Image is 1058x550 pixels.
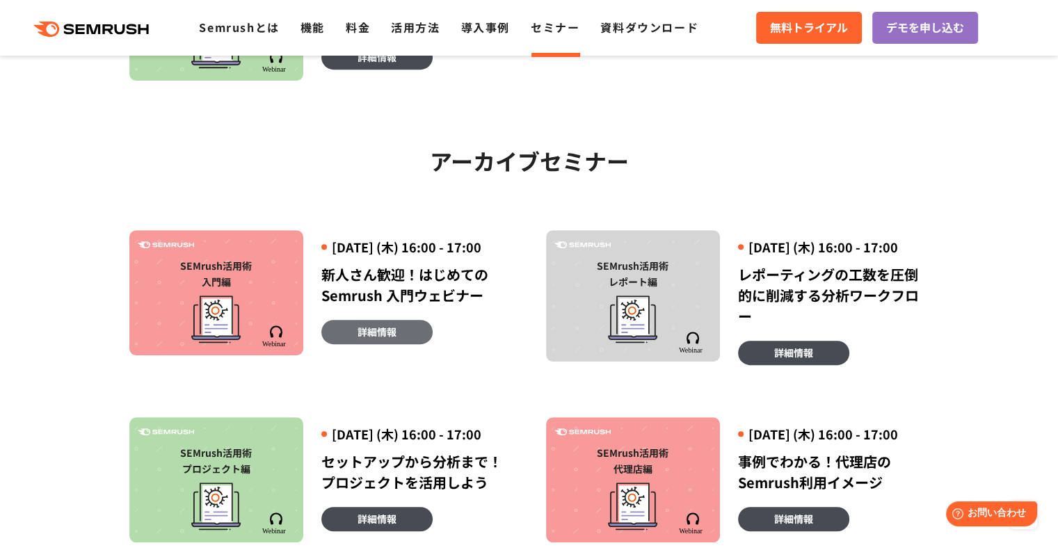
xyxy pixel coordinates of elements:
a: 活用方法 [391,19,440,35]
img: Semrush [138,428,194,436]
span: 詳細情報 [358,49,396,65]
span: 無料トライアル [770,19,848,37]
a: 詳細情報 [321,320,433,344]
div: 事例でわかる！代理店のSemrush利用イメージ [738,451,929,493]
div: [DATE] (木) 16:00 - 17:00 [321,426,513,443]
img: Semrush [262,51,290,72]
a: 詳細情報 [738,507,849,531]
img: Semrush [138,241,194,249]
a: デモを申し込む [872,12,978,44]
a: Semrushとは [199,19,279,35]
img: Semrush [262,325,290,347]
div: SEMrush活用術 入門編 [136,258,296,290]
span: 詳細情報 [358,511,396,526]
iframe: Help widget launcher [934,496,1043,535]
a: 料金 [346,19,370,35]
div: 新人さん歓迎！はじめてのSemrush 入門ウェビナー [321,264,513,306]
div: SEMrush活用術 レポート編 [553,258,713,290]
div: セットアップから分析まで！プロジェクトを活用しよう [321,451,513,493]
div: [DATE] (木) 16:00 - 17:00 [738,238,929,256]
img: Semrush [262,512,290,534]
img: Semrush [678,332,707,353]
a: 導入事例 [461,19,510,35]
img: Semrush [554,428,611,436]
a: 詳細情報 [321,45,433,70]
span: 詳細情報 [774,345,813,360]
span: デモを申し込む [886,19,964,37]
div: [DATE] (木) 16:00 - 17:00 [321,238,513,256]
div: SEMrush活用術 代理店編 [553,445,713,477]
h2: アーカイブセミナー [129,143,929,178]
a: 詳細情報 [738,341,849,365]
div: レポーティングの工数を圧倒的に削減する分析ワークフロー [738,264,929,327]
a: 資料ダウンロード [600,19,698,35]
span: 詳細情報 [774,511,813,526]
a: 詳細情報 [321,507,433,531]
div: SEMrush活用術 プロジェクト編 [136,445,296,477]
a: セミナー [531,19,579,35]
img: Semrush [554,241,611,249]
a: 機能 [300,19,325,35]
div: [DATE] (木) 16:00 - 17:00 [738,426,929,443]
a: 無料トライアル [756,12,862,44]
img: Semrush [678,512,707,534]
span: 詳細情報 [358,324,396,339]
